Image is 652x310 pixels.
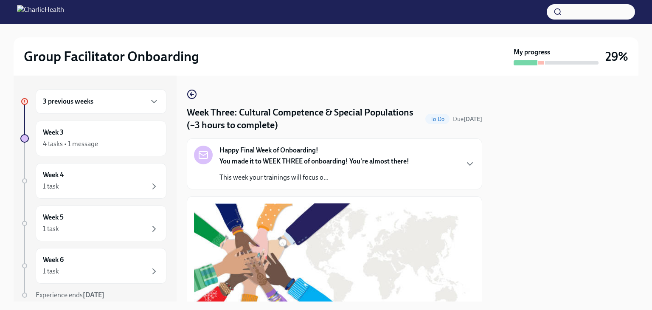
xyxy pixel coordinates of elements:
[43,128,64,137] h6: Week 3
[24,48,199,65] h2: Group Facilitator Onboarding
[43,97,93,106] h6: 3 previous weeks
[464,116,482,123] strong: [DATE]
[20,248,166,284] a: Week 61 task
[20,163,166,199] a: Week 41 task
[36,89,166,114] div: 3 previous weeks
[20,206,166,241] a: Week 51 task
[83,291,104,299] strong: [DATE]
[453,116,482,123] span: Due
[17,5,64,19] img: CharlieHealth
[219,146,318,155] strong: Happy Final Week of Onboarding!
[514,48,550,57] strong: My progress
[43,139,98,149] div: 4 tasks • 1 message
[219,157,409,165] strong: You made it to WEEK THREE of onboarding! You're almost there!
[43,255,64,265] h6: Week 6
[453,115,482,123] span: September 23rd, 2025 09:00
[43,182,59,191] div: 1 task
[425,116,450,122] span: To Do
[187,106,422,132] h4: Week Three: Cultural Competence & Special Populations (~3 hours to complete)
[219,173,409,182] p: This week your trainings will focus o...
[43,213,64,222] h6: Week 5
[36,291,104,299] span: Experience ends
[43,267,59,276] div: 1 task
[20,121,166,156] a: Week 34 tasks • 1 message
[605,49,628,64] h3: 29%
[43,170,64,180] h6: Week 4
[43,224,59,234] div: 1 task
